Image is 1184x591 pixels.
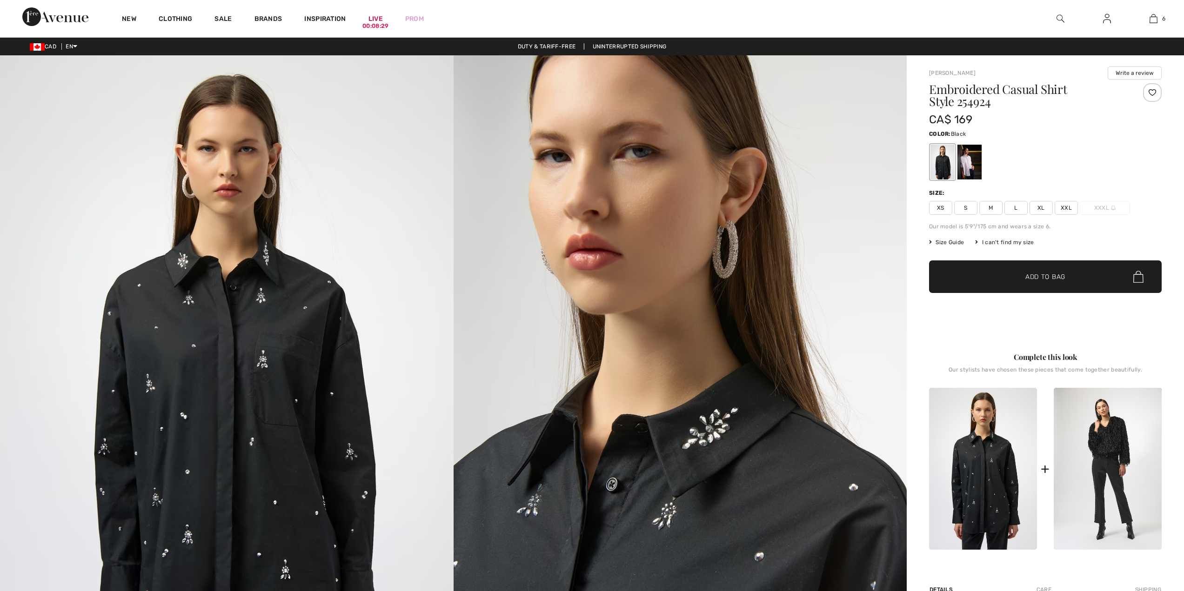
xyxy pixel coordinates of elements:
div: White [957,145,982,179]
img: ring-m.svg [1111,206,1116,210]
img: 1ère Avenue [22,7,88,26]
span: XS [929,201,952,215]
span: XXXL [1080,201,1130,215]
span: 6 [1162,14,1165,23]
h1: Embroidered Casual Shirt Style 254924 [929,83,1123,107]
img: My Bag [1150,13,1157,24]
a: Live00:08:29 [368,14,383,24]
div: + [1041,458,1050,479]
span: L [1004,201,1028,215]
span: XXL [1055,201,1078,215]
a: 6 [1130,13,1176,24]
span: Size Guide [929,238,964,246]
a: Sign In [1096,13,1118,25]
img: Bag.svg [1133,271,1144,283]
img: search the website [1057,13,1064,24]
div: I can't find my size [975,238,1034,246]
img: My Info [1103,13,1111,24]
span: EN [66,43,77,50]
div: Size: [929,189,947,197]
a: New [122,15,136,25]
div: Our model is 5'9"/175 cm and wears a size 6. [929,222,1162,231]
img: Edgy Mid-Rise Jeans Style 254916 [1054,388,1162,550]
div: Black [930,145,955,179]
button: Write a review [1108,66,1162,80]
span: Color: [929,131,951,137]
button: Add to Bag [929,260,1162,293]
div: Our stylists have chosen these pieces that come together beautifully. [929,366,1162,380]
div: Complete this look [929,352,1162,363]
span: XL [1030,201,1053,215]
img: Embroidered Casual Shirt Style 254924 [929,388,1037,550]
div: 00:08:29 [362,22,388,31]
span: CAD [30,43,60,50]
a: Sale [214,15,232,25]
a: [PERSON_NAME] [929,70,976,76]
span: Black [951,131,966,137]
a: Prom [405,14,424,24]
img: Canadian Dollar [30,43,45,51]
span: S [954,201,977,215]
span: CA$ 169 [929,113,972,126]
a: Clothing [159,15,192,25]
span: M [979,201,1003,215]
span: Add to Bag [1025,272,1065,282]
a: Brands [254,15,282,25]
span: Inspiration [304,15,346,25]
